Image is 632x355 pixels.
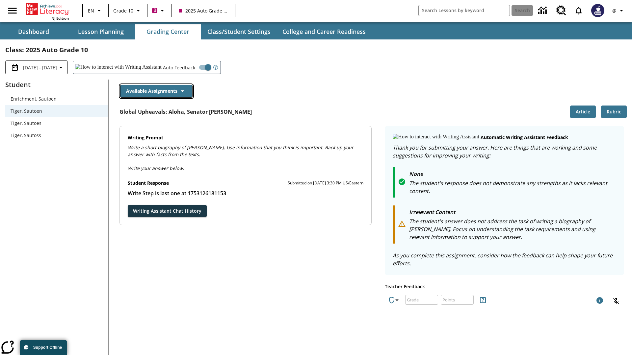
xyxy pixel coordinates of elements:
[120,85,193,98] button: Available Assignments
[596,296,604,306] div: Maximum 1000 characters Press Escape to exit toolbar and use left and right arrow keys to access ...
[211,61,221,74] button: Open Help for Writing Assistant
[534,2,552,20] a: Data Center
[570,106,596,118] button: Article, Will open in new tab
[113,7,133,14] span: Grade 10
[26,2,69,21] div: Home
[393,134,479,140] img: How to interact with Writing Assistant
[85,5,106,16] button: Language: EN, Select a language
[608,5,629,16] button: Profile/Settings
[26,3,69,16] a: Home
[552,2,570,19] a: Resource Center, Will open in new tab
[111,5,145,16] button: Grade: Grade 10, Select a grade
[277,24,371,39] button: College and Career Readiness
[405,295,438,305] div: Grade: Letters, numbers, %, + and - are allowed.
[153,6,156,14] span: B
[405,291,438,308] input: Grade: Letters, numbers, %, + and - are allowed.
[119,108,252,116] p: Global Upheavals: Aloha, Senator [PERSON_NAME]
[11,120,103,127] span: Tiger, Sautoes
[5,93,108,105] div: Enrichment, Sautoen
[33,345,62,350] span: Support Offline
[149,5,169,16] button: Boost Class color is violet red. Change class color
[476,294,489,307] button: Rules for Earning Points and Achievements, Will open in new tab
[88,7,94,14] span: EN
[3,1,22,20] button: Open side menu
[3,5,96,11] body: Type your response here.
[441,295,474,305] div: Points: Must be equal to or less than 25.
[409,170,616,179] p: None
[179,7,227,14] span: 2025 Auto Grade 10
[128,179,169,187] p: Student Response
[385,294,404,307] button: Achievements
[5,80,108,90] p: Student
[202,24,276,39] button: Class/Student Settings
[128,189,364,197] p: Write Step is last one at 1753126181153
[11,132,103,139] span: Tiger, Sautoss
[393,251,616,267] p: As you complete this assignment, consider how the feedback can help shape your future efforts.
[409,208,616,217] p: Irrelevant Content
[409,179,616,195] p: The student's response does not demonstrate any strengths as it lacks relevant content.
[608,293,624,309] button: Click to activate and allow voice recognition
[441,291,474,308] input: Points: Must be equal to or less than 25.
[5,117,108,129] div: Tiger, Sautoes
[128,205,207,217] button: Writing Assistant Chat History
[8,63,65,71] button: Select the date range menu item
[128,189,364,197] p: Student Response
[601,106,627,118] button: Rubric, Will open in new tab
[393,144,616,159] p: Thank you for submitting your answer. Here are things that are working and some suggestions for i...
[20,340,67,355] button: Support Offline
[612,7,617,14] span: @
[51,16,69,21] span: NJ Edition
[163,64,195,71] span: Auto Feedback
[128,158,364,172] p: Write your answer below.
[587,2,608,19] button: Select a new avatar
[288,180,363,186] p: Submitted on [DATE] 3:30 PM US/Eastern
[385,283,624,290] p: Teacher Feedback
[11,95,103,102] span: Enrichment, Sautoen
[1,24,66,39] button: Dashboard
[409,217,616,241] p: The student's answer does not address the task of writing a biography of [PERSON_NAME]. Focus on ...
[11,107,103,114] span: Tiger, Sautoen
[570,2,587,19] a: Notifications
[5,45,627,55] h2: Class : 2025 Auto Grade 10
[5,129,108,141] div: Tiger, Sautoss
[5,105,108,117] div: Tiger, Sautoen
[23,64,57,71] span: [DATE] - [DATE]
[128,134,364,141] p: Writing Prompt
[481,134,568,141] p: Automatic writing assistant feedback
[419,5,510,16] input: search field
[68,24,134,39] button: Lesson Planning
[75,64,162,71] img: How to interact with Writing Assistant
[128,144,364,158] p: Write a short biography of [PERSON_NAME]. Use information that you think is important. Back up yo...
[135,24,201,39] button: Grading Center
[57,63,65,71] svg: Collapse Date Range Filter
[591,4,604,17] img: Avatar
